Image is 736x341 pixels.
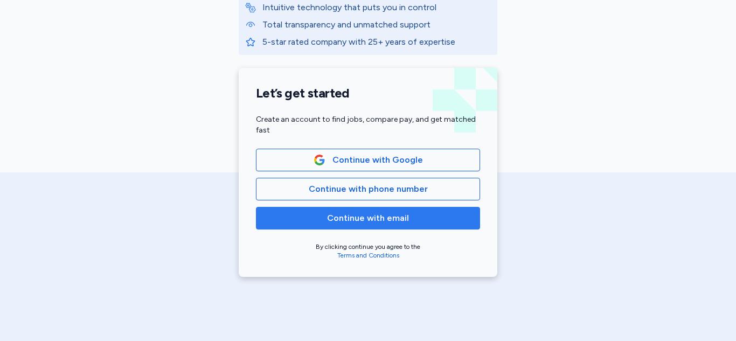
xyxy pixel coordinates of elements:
h1: Let’s get started [256,85,480,101]
div: By clicking continue you agree to the [256,242,480,260]
a: Terms and Conditions [337,252,399,259]
button: Google LogoContinue with Google [256,149,480,171]
p: 5-star rated company with 25+ years of expertise [262,36,491,48]
span: Continue with Google [332,154,423,166]
img: Google Logo [314,154,325,166]
p: Intuitive technology that puts you in control [262,1,491,14]
button: Continue with phone number [256,178,480,200]
span: Continue with email [327,212,409,225]
span: Continue with phone number [309,183,428,196]
p: Total transparency and unmatched support [262,18,491,31]
div: Create an account to find jobs, compare pay, and get matched fast [256,114,480,136]
button: Continue with email [256,207,480,229]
